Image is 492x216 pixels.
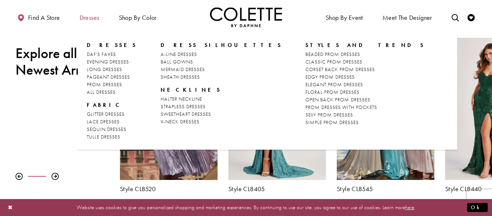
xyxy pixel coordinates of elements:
[466,7,477,27] a: Check Wishlist
[161,41,282,49] span: DRESS SILHOUETTES
[120,185,218,193] a: Style CL8520
[381,7,434,27] a: Meet the designer
[87,66,137,73] a: LONG DRESSES
[87,111,125,117] span: GLITTER DRESSES
[52,203,440,212] p: Website uses cookies to give you personalized shopping and marketing experiences. By continuing t...
[228,185,326,193] a: Style CL8405
[305,81,425,88] a: ELEGANT PROM DRESSES
[87,88,137,96] a: ALL DRESSES
[161,50,282,58] a: A-LINE DRESSES
[305,41,425,49] span: STYLES AND TRENDS
[305,96,370,103] span: OPEN BACK PROM DRESSES
[87,118,137,125] a: LACE DRESSES
[305,111,353,118] span: SEXY PROM DRESSES
[87,133,137,141] a: TULLE DRESSES
[161,96,202,102] span: HALTER NECKLINE
[161,74,200,80] span: SHEATH DRESSES
[87,81,122,88] span: PROM DRESSES
[161,58,282,66] a: BALL GOWNS
[4,201,17,214] button: Close Dialog
[405,204,414,211] a: here
[78,7,101,27] span: Dresses
[305,58,362,65] span: CLASSIC PROM DRESSES
[305,73,425,81] a: EDGY PROM DRESSES
[161,58,193,65] span: BALL GOWNS
[87,101,123,109] span: FABRIC
[161,51,197,57] span: A-LINE DRESSES
[450,7,461,27] a: Toggle search
[305,51,360,57] span: BEADED PROM DRESSES
[305,50,425,58] a: BEADED PROM DRESSES
[305,81,363,88] span: ELEGANT PROM DRESSES
[80,14,99,21] span: Dresses
[161,86,221,93] span: NECKLINES
[161,66,282,73] a: MERMAID DRESSES
[305,74,355,80] span: EDGY PROM DRESSES
[161,103,206,110] span: STRAPLESS DRESSES
[87,133,120,140] span: TULLE DRESSES
[305,103,425,111] a: PROM DRESSES WITH POCKETS
[87,41,137,49] span: Dresses
[305,96,425,103] a: OPEN BACK PROM DRESSES
[87,89,116,95] span: ALL DRESSES
[87,74,130,80] span: PAGEANT DRESSES
[15,7,62,27] a: Find a store
[87,73,137,81] a: PAGEANT DRESSES
[15,45,109,78] h2: Explore all the Newest Arrivals
[305,111,425,119] a: SEXY PROM DRESSES
[28,14,60,21] span: Find a store
[161,66,205,72] span: MERMAID DRESSES
[305,89,359,95] span: FLORAL PROM DRESSES
[161,118,282,125] a: V-NECK DRESSES
[305,104,377,110] span: PROM DRESSES WITH POCKETS
[305,119,425,126] a: SIMPLE PROM DRESSES
[326,14,363,21] span: Shop By Event
[305,58,425,66] a: CLASSIC PROM DRESSES
[161,110,282,118] a: SWEETHEART DRESSES
[119,14,157,21] span: Shop by color
[161,118,200,125] span: V-NECK DRESSES
[87,101,137,109] span: FABRIC
[161,103,282,110] a: STRAPLESS DRESSES
[305,119,359,125] span: SIMPLE PROM DRESSES
[161,95,282,103] a: HALTER NECKLINE
[337,185,434,193] a: Style CL8545
[87,81,137,88] a: PROM DRESSES
[87,58,129,65] span: EVENING DRESSES
[305,66,375,72] span: CORSET BACK PROM DRESSES
[210,7,282,27] a: Visit Home Page
[467,203,488,212] button: Submit Dialog
[117,7,158,27] span: Shop by color
[87,110,137,118] a: GLITTER DRESSES
[161,86,282,93] span: NECKLINES
[383,14,432,21] span: Meet the designer
[87,118,120,125] span: LACE DRESSES
[305,88,425,96] a: FLORAL PROM DRESSES
[87,58,137,66] a: EVENING DRESSES
[87,66,122,72] span: LONG DRESSES
[87,126,126,132] span: SEQUIN DRESSES
[210,7,282,27] img: Colette by Daphne
[324,7,365,27] span: Shop By Event
[305,66,425,73] a: CORSET BACK PROM DRESSES
[161,73,282,81] a: SHEATH DRESSES
[161,111,211,117] span: SWEETHEART DRESSES
[87,125,137,133] a: SEQUIN DRESSES
[87,50,137,58] a: DAF'S FAVES
[87,51,116,57] span: DAF'S FAVES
